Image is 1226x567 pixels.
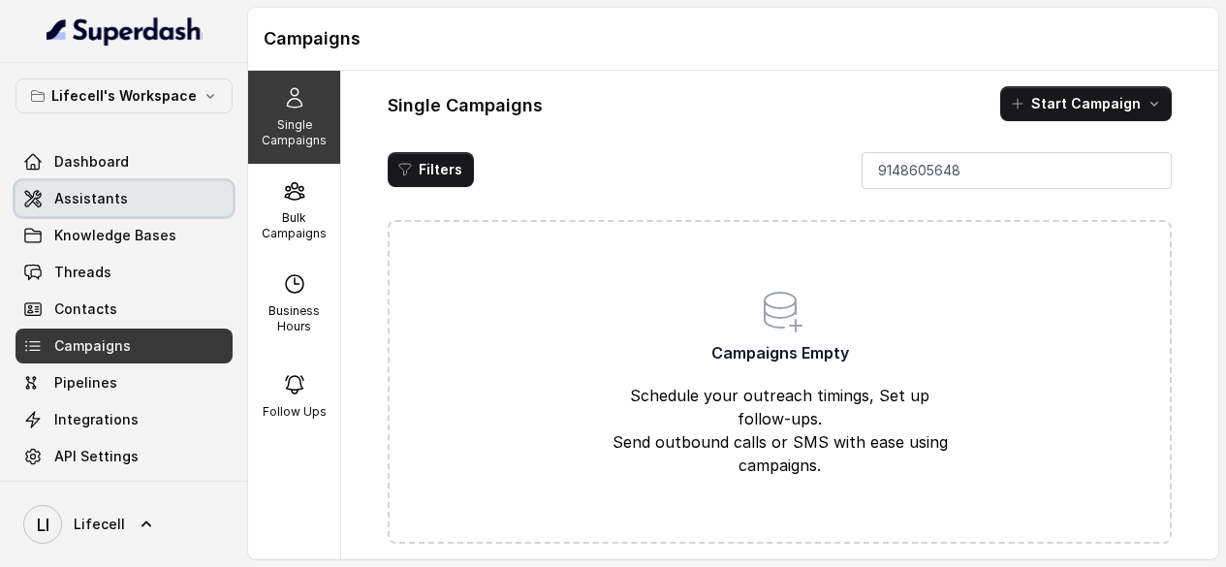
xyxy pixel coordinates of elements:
[608,384,952,477] p: Schedule your outreach timings, Set up follow-ups. Send outbound calls or SMS with ease using cam...
[16,79,233,113] button: Lifecell's Workspace
[47,16,203,47] img: light.svg
[16,144,233,179] a: Dashboard
[54,447,139,466] span: API Settings
[54,410,139,429] span: Integrations
[256,117,332,148] p: Single Campaigns
[16,218,233,253] a: Knowledge Bases
[388,90,543,121] h1: Single Campaigns
[264,23,1203,54] h1: Campaigns
[54,152,129,172] span: Dashboard
[256,210,332,241] p: Bulk Campaigns
[16,497,233,551] a: Lifecell
[388,152,474,187] button: Filters
[54,263,111,282] span: Threads
[1000,86,1172,121] button: Start Campaign
[54,226,176,245] span: Knowledge Bases
[16,292,233,327] a: Contacts
[54,373,117,393] span: Pipelines
[74,515,125,534] span: Lifecell
[862,152,1172,189] input: Search by Phone Number
[263,404,327,420] p: Follow Ups
[54,189,128,208] span: Assistants
[16,255,233,290] a: Threads
[16,402,233,437] a: Integrations
[51,84,197,108] p: Lifecell's Workspace
[16,181,233,216] a: Assistants
[16,365,233,400] a: Pipelines
[37,515,49,535] text: LI
[54,336,131,356] span: Campaigns
[256,303,332,334] p: Business Hours
[16,329,233,363] a: Campaigns
[711,341,849,364] span: Campaigns Empty
[54,299,117,319] span: Contacts
[16,439,233,474] a: API Settings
